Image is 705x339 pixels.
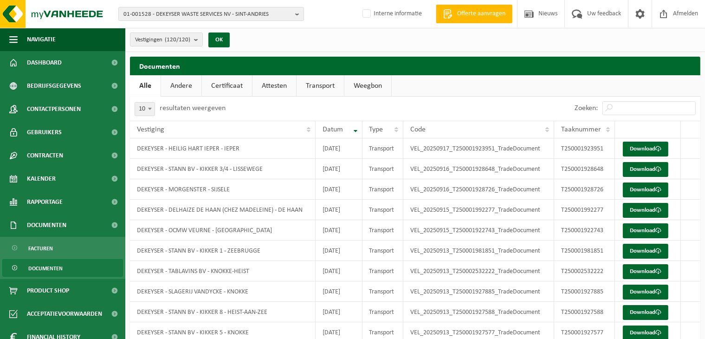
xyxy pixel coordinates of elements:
span: Offerte aanvragen [455,9,508,19]
span: Datum [323,126,343,133]
td: VEL_20250915_T250001922743_TradeDocument [403,220,554,241]
span: 01-001528 - DEKEYSER WASTE SERVICES NV - SINT-ANDRIES [123,7,291,21]
td: T250001927588 [554,302,615,322]
span: 10 [135,102,155,116]
td: VEL_20250913_T250001927885_TradeDocument [403,281,554,302]
span: Vestigingen [135,33,190,47]
td: T250001992277 [554,200,615,220]
td: Transport [362,179,404,200]
td: DEKEYSER - SLAGERIJ VANDYCKE - KNOKKE [130,281,316,302]
span: Product Shop [27,279,69,302]
a: Offerte aanvragen [436,5,512,23]
td: DEKEYSER - STANN BV - KIKKER 3/4 - LISSEWEGE [130,159,316,179]
td: Transport [362,261,404,281]
td: VEL_20250916_T250001928726_TradeDocument [403,179,554,200]
td: Transport [362,220,404,241]
span: Code [410,126,426,133]
td: DEKEYSER - TABLAVINS BV - KNOKKE-HEIST [130,261,316,281]
a: Andere [161,75,201,97]
td: Transport [362,159,404,179]
td: [DATE] [316,281,362,302]
span: Gebruikers [27,121,62,144]
td: T250002532222 [554,261,615,281]
td: T250001923951 [554,138,615,159]
span: Contracten [27,144,63,167]
a: Download [623,162,668,177]
td: [DATE] [316,261,362,281]
label: Interne informatie [361,7,422,21]
td: DEKEYSER - MORGENSTER - SIJSELE [130,179,316,200]
td: VEL_20250913_T250001927588_TradeDocument [403,302,554,322]
button: 01-001528 - DEKEYSER WASTE SERVICES NV - SINT-ANDRIES [118,7,304,21]
td: VEL_20250917_T250001923951_TradeDocument [403,138,554,159]
span: Type [369,126,383,133]
span: Navigatie [27,28,56,51]
td: Transport [362,281,404,302]
td: [DATE] [316,302,362,322]
count: (120/120) [165,37,190,43]
td: [DATE] [316,200,362,220]
td: DEKEYSER - DELHAIZE DE HAAN (CHEZ MADELEINE) - DE HAAN [130,200,316,220]
span: Documenten [27,214,66,237]
td: [DATE] [316,159,362,179]
span: Acceptatievoorwaarden [27,302,102,326]
td: Transport [362,302,404,322]
td: Transport [362,241,404,261]
span: 10 [135,103,155,116]
span: Documenten [28,260,63,277]
a: Download [623,244,668,259]
a: Weegbon [344,75,391,97]
h2: Documenten [130,57,700,75]
span: Contactpersonen [27,98,81,121]
a: Facturen [2,239,123,257]
td: [DATE] [316,241,362,261]
a: Alle [130,75,161,97]
td: DEKEYSER - HEILIG HART IEPER - IEPER [130,138,316,159]
a: Download [623,183,668,197]
td: T250001928726 [554,179,615,200]
span: Kalender [27,167,56,190]
label: resultaten weergeven [160,104,226,112]
span: Vestiging [137,126,164,133]
td: VEL_20250915_T250001992277_TradeDocument [403,200,554,220]
td: Transport [362,138,404,159]
td: VEL_20250913_T250001981851_TradeDocument [403,241,554,261]
a: Download [623,305,668,320]
span: Rapportage [27,190,63,214]
a: Download [623,285,668,300]
td: T250001927885 [554,281,615,302]
a: Download [623,264,668,279]
span: Facturen [28,240,53,257]
a: Transport [297,75,344,97]
td: [DATE] [316,220,362,241]
a: Download [623,203,668,218]
td: [DATE] [316,138,362,159]
td: Transport [362,200,404,220]
td: VEL_20250913_T250002532222_TradeDocument [403,261,554,281]
button: Vestigingen(120/120) [130,33,203,46]
a: Attesten [252,75,296,97]
td: T250001928648 [554,159,615,179]
td: T250001981851 [554,241,615,261]
a: Documenten [2,259,123,277]
span: Taaknummer [561,126,601,133]
td: VEL_20250916_T250001928648_TradeDocument [403,159,554,179]
label: Zoeken: [575,105,598,112]
td: DEKEYSER - STANN BV - KIKKER 1 - ZEEBRUGGE [130,241,316,261]
td: T250001922743 [554,220,615,241]
button: OK [208,33,230,47]
td: DEKEYSER - OCMW VEURNE - [GEOGRAPHIC_DATA] [130,220,316,241]
span: Dashboard [27,51,62,74]
td: DEKEYSER - STANN BV - KIKKER 8 - HEIST-AAN-ZEE [130,302,316,322]
a: Certificaat [202,75,252,97]
a: Download [623,223,668,238]
td: [DATE] [316,179,362,200]
a: Download [623,142,668,156]
span: Bedrijfsgegevens [27,74,81,98]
